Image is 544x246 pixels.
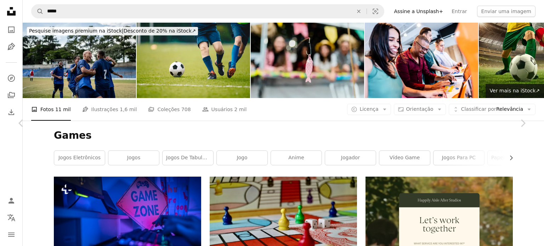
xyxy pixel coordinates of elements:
button: Enviar uma imagem [477,6,535,17]
a: jogador [325,151,376,165]
span: Licença [359,106,378,112]
a: brinquedo plástico vermelho e verde amarelo [210,222,357,229]
form: Pesquise conteúdo visual em todo o site [31,4,384,18]
span: Pesquise imagens premium na iStock | [29,28,124,34]
span: Ver mais na iStock ↗ [490,88,540,93]
a: Jogos para PC [433,151,484,165]
a: anime [271,151,322,165]
a: um sinal de zona de jogo sentado em cima de uma mesa de computador [54,222,201,229]
a: Entrar / Cadastrar-se [4,194,18,208]
button: Pesquisa visual [367,5,384,18]
h1: Games [54,129,513,142]
button: Menu [4,228,18,242]
a: Fotos [4,23,18,37]
a: Próximo [501,89,544,157]
button: Idioma [4,211,18,225]
a: jogos [108,151,159,165]
a: Ver mais na iStock↗ [486,84,544,98]
a: Papel de parede 4k [488,151,538,165]
button: Orientação [394,104,446,115]
span: Classificar por [461,106,496,112]
a: Coleções [4,88,18,102]
a: Entrar [447,6,471,17]
button: Pesquise na Unsplash [32,5,44,18]
a: jogo [217,151,267,165]
a: jogos de tabuleiro [163,151,213,165]
button: Limpar [351,5,367,18]
span: Relevância [461,106,523,113]
button: rolar lista para a direita [505,151,513,165]
span: 708 [181,105,191,113]
a: Ilustrações 1,6 mil [82,98,137,121]
span: 2 mil [234,105,247,113]
img: Coworkers playing arcade on games room on the office [365,23,478,98]
a: Explorar [4,71,18,85]
a: jogos eletrônicos [54,151,105,165]
a: Ilustrações [4,40,18,54]
span: 1,6 mil [120,105,137,113]
button: Licença [347,104,391,115]
a: Usuários 2 mil [202,98,247,121]
img: Jogadores de futebol comemorando um gol [23,23,136,98]
span: Orientação [406,106,433,112]
button: Classificar porRelevância [449,104,535,115]
img: Peixe de plástico em um anzol em um jogo de pesca [251,23,364,98]
a: Pesquise imagens premium na iStock|Desconto de 20% na iStock↗ [23,23,202,40]
a: vídeo game [379,151,430,165]
img: Dois jogadores de futebol adulto correndo e chutando uma bola de futebol. Pernas de dois jovens j... [137,23,250,98]
div: Desconto de 20% na iStock ↗ [27,27,198,35]
a: Assine a Unsplash+ [390,6,448,17]
a: Coleções 708 [148,98,191,121]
